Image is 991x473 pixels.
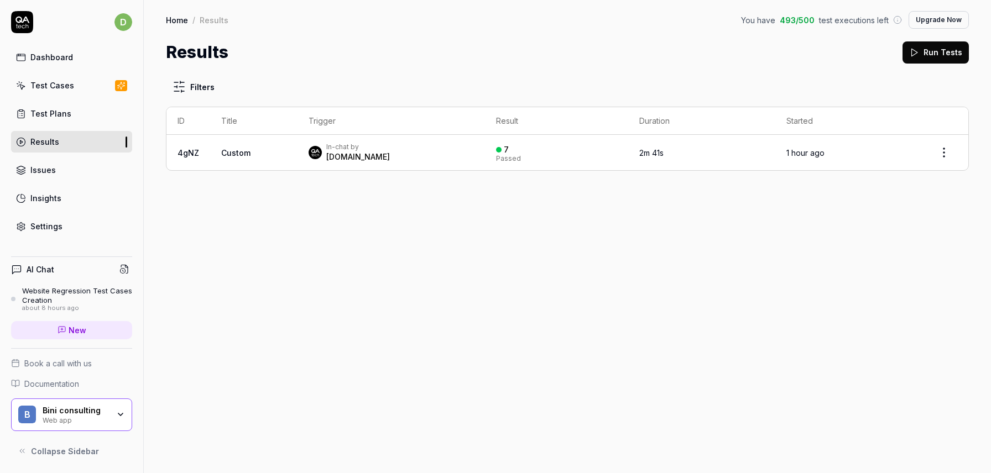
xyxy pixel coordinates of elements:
[24,378,79,390] span: Documentation
[11,75,132,96] a: Test Cases
[178,148,199,157] a: 4gNZ
[741,14,775,26] span: You have
[639,148,664,157] time: 2m 41s
[326,151,390,162] div: [DOMAIN_NAME]
[780,14,815,26] span: 493 / 500
[628,107,775,135] th: Duration
[11,378,132,390] a: Documentation
[30,108,71,119] div: Test Plans
[11,321,132,339] a: New
[11,358,132,369] a: Book a call with us
[903,41,969,64] button: Run Tests
[31,445,99,457] span: Collapse Sidebar
[166,76,221,98] button: Filters
[30,80,74,91] div: Test Cases
[819,14,889,26] span: test executions left
[909,11,969,29] button: Upgrade Now
[22,286,132,304] div: Website Regression Test Cases Creation
[43,415,109,424] div: Web app
[30,164,56,176] div: Issues
[22,304,132,312] div: about 8 hours ago
[24,358,92,369] span: Book a call with us
[200,14,228,25] div: Results
[30,192,61,204] div: Insights
[326,143,390,151] div: In-chat by
[11,46,132,68] a: Dashboard
[69,324,86,336] span: New
[504,145,509,155] div: 7
[166,40,228,65] h1: Results
[114,11,132,33] button: d
[298,107,485,135] th: Trigger
[11,131,132,153] a: Results
[27,264,54,275] h4: AI Chat
[11,216,132,237] a: Settings
[221,148,251,157] span: Custom
[11,187,132,209] a: Insights
[30,51,73,63] div: Dashboard
[11,159,132,181] a: Issues
[786,148,825,157] time: 1 hour ago
[11,440,132,462] button: Collapse Sidebar
[114,13,132,31] span: d
[11,103,132,124] a: Test Plans
[192,14,195,25] div: /
[30,220,62,232] div: Settings
[43,406,109,416] div: Bini consulting
[11,286,132,312] a: Website Regression Test Cases Creationabout 8 hours ago
[496,155,521,162] div: Passed
[18,406,36,423] span: B
[166,14,188,25] a: Home
[11,398,132,432] button: BBini consultingWeb app
[166,107,210,135] th: ID
[210,107,298,135] th: Title
[309,146,322,159] img: 7ccf6c19-61ad-4a6c-8811-018b02a1b829.jpg
[30,136,59,148] div: Results
[485,107,628,135] th: Result
[775,107,920,135] th: Started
